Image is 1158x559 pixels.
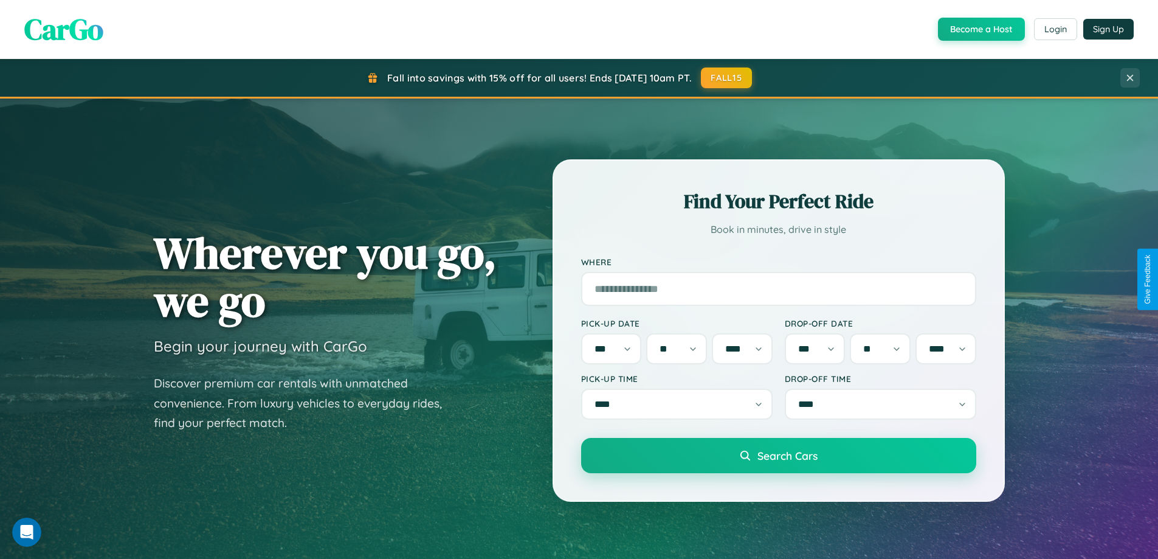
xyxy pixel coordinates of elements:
p: Book in minutes, drive in style [581,221,976,238]
span: Search Cars [757,449,818,462]
iframe: Intercom live chat [12,518,41,547]
span: Fall into savings with 15% off for all users! Ends [DATE] 10am PT. [387,72,692,84]
label: Drop-off Date [785,318,976,328]
span: CarGo [24,9,103,49]
h2: Find Your Perfect Ride [581,188,976,215]
button: Search Cars [581,438,976,473]
h3: Begin your journey with CarGo [154,337,367,355]
button: FALL15 [701,68,752,88]
h1: Wherever you go, we go [154,229,497,325]
label: Drop-off Time [785,373,976,384]
p: Discover premium car rentals with unmatched convenience. From luxury vehicles to everyday rides, ... [154,373,458,433]
label: Pick-up Time [581,373,773,384]
label: Where [581,257,976,267]
label: Pick-up Date [581,318,773,328]
button: Sign Up [1083,19,1134,40]
button: Become a Host [938,18,1025,41]
div: Give Feedback [1143,255,1152,304]
button: Login [1034,18,1077,40]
